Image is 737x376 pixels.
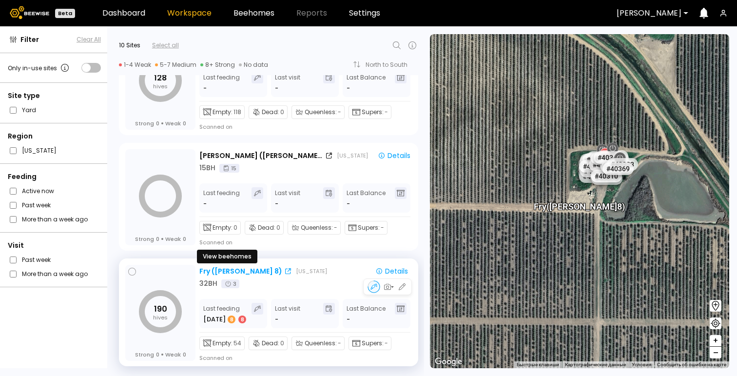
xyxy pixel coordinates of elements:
[102,9,145,17] a: Dashboard
[385,108,388,117] span: -
[199,354,233,362] div: Scanned on
[579,159,610,172] div: # 40177
[375,267,408,276] div: Details
[8,91,101,101] div: Site type
[135,351,186,358] div: Strong Weak
[591,169,622,182] div: # 40310
[228,316,235,323] div: 8
[337,152,368,159] div: [US_STATE]
[296,9,327,17] span: Reports
[275,199,278,209] div: -
[347,187,386,209] div: Last Balance
[119,41,140,50] div: 10 Sites
[239,61,268,69] div: No data
[276,223,280,232] span: 0
[199,163,215,173] div: 15 BH
[77,35,101,44] span: Clear All
[589,158,620,171] div: # 40357
[338,108,341,117] span: -
[22,200,51,210] label: Past week
[601,161,632,174] div: # 40005
[245,221,284,235] div: Dead:
[349,105,391,119] div: Supers:
[275,72,300,93] div: Last visit
[249,105,288,119] div: Dead:
[55,9,75,18] div: Beta
[22,145,57,156] label: [US_STATE]
[607,158,638,170] div: # 40323
[203,303,247,324] div: Last feeding
[347,315,350,324] span: -
[152,41,179,50] div: Select all
[219,164,239,173] div: 15
[602,162,634,175] div: # 40369
[183,236,186,242] span: 0
[221,279,239,288] div: 3
[600,159,631,172] div: # 40097
[153,82,168,90] tspan: hives
[203,83,208,93] div: -
[291,105,345,119] div: Queenless:
[199,278,217,289] div: 32 BH
[156,120,159,127] span: 0
[119,61,151,69] div: 1-4 Weak
[632,362,651,367] a: Условия (ссылка откроется в новой вкладке)
[167,9,212,17] a: Workspace
[288,221,341,235] div: Queenless:
[199,238,233,246] div: Scanned on
[199,123,233,131] div: Scanned on
[347,83,350,93] span: -
[22,269,88,279] label: More than a week ago
[135,120,186,127] div: Strong Weak
[199,151,323,161] div: [PERSON_NAME] ([PERSON_NAME] 3)
[296,267,327,275] div: [US_STATE]
[275,303,300,324] div: Last visit
[432,356,465,368] img: Google
[579,170,610,182] div: # 40704
[238,316,246,323] div: 8
[349,336,391,350] div: Supers:
[710,335,721,347] button: +
[154,72,167,83] tspan: 128
[203,315,247,324] div: [DATE]
[199,105,245,119] div: Empty:
[22,186,54,196] label: Active now
[8,240,101,251] div: Visit
[233,108,241,117] span: 118
[249,336,288,350] div: Dead:
[203,187,240,209] div: Last feeding
[199,336,245,350] div: Empty:
[22,105,36,115] label: Yard
[233,9,274,17] a: Beehomes
[334,223,337,232] span: -
[657,362,726,367] a: Сообщить об ошибке на карте
[156,236,159,242] span: 0
[347,303,386,324] div: Last Balance
[203,72,240,93] div: Last feeding
[280,339,284,348] span: 0
[432,356,465,368] a: Открыть эту область в Google Картах (в новом окне)
[8,131,101,141] div: Region
[338,339,341,348] span: -
[154,303,167,315] tspan: 190
[534,191,625,211] div: Fry ([PERSON_NAME] 8)
[378,151,410,160] div: Details
[199,266,282,277] div: Fry ([PERSON_NAME] 8)
[565,361,626,368] button: Картографические данные
[385,339,388,348] span: -
[345,221,388,235] div: Supers:
[517,361,559,368] button: Быстрые клавиши
[153,314,168,321] tspan: hives
[155,61,196,69] div: 5-7 Medium
[591,152,622,165] div: # 40302
[594,151,625,163] div: # 40340
[374,150,414,161] button: Details
[591,172,622,185] div: # 40070
[233,339,241,348] span: 54
[135,236,186,242] div: Strong Weak
[349,9,380,17] a: Settings
[22,255,51,265] label: Past week
[280,108,284,117] span: 0
[347,72,386,93] div: Last Balance
[291,336,345,350] div: Queenless:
